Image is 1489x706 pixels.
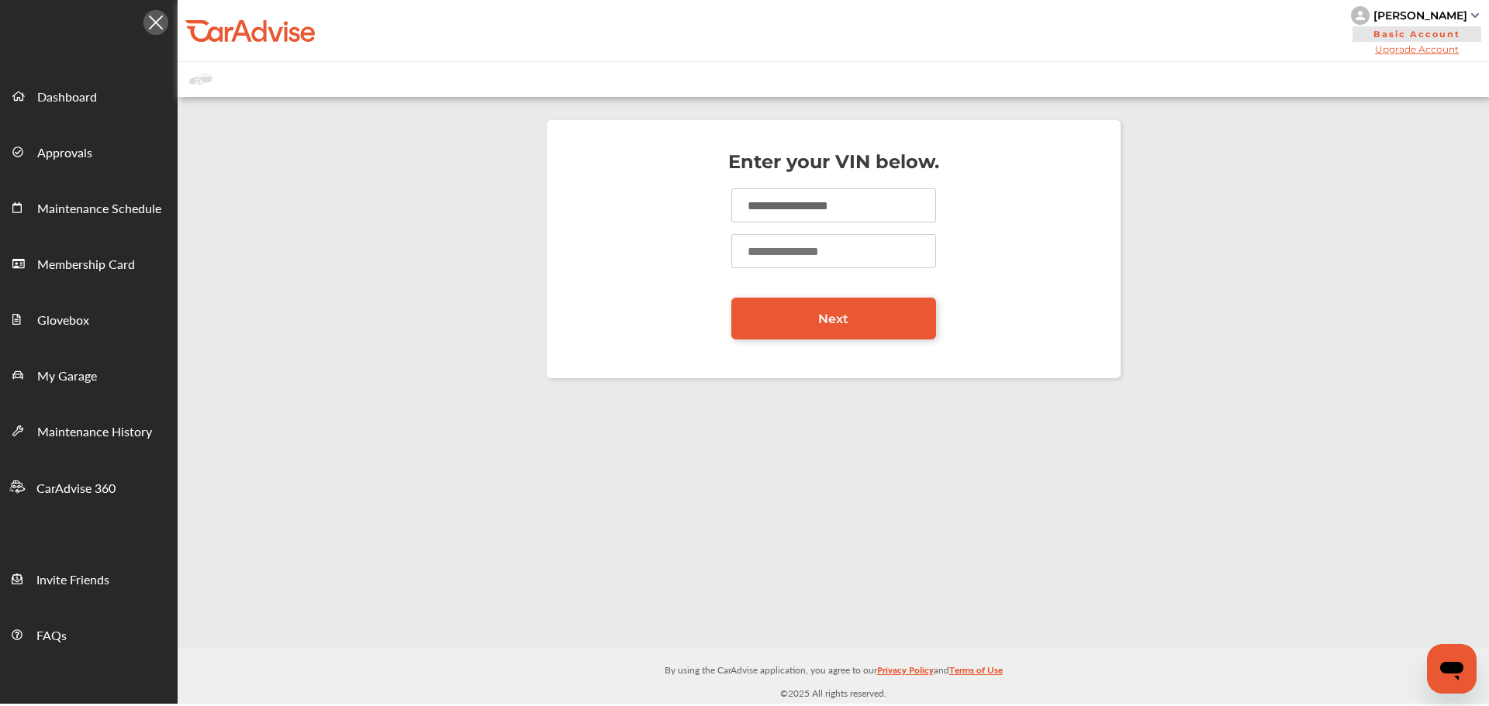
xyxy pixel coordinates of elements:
[1,346,177,402] a: My Garage
[1,123,177,179] a: Approvals
[37,143,92,164] span: Approvals
[37,367,97,387] span: My Garage
[1471,13,1479,18] img: sCxJUJ+qAmfqhQGDUl18vwLg4ZYJ6CxN7XmbOMBAAAAAElFTkSuQmCC
[818,312,848,326] span: Next
[178,661,1489,677] p: By using the CarAdvise application, you agree to our and
[37,311,89,331] span: Glovebox
[949,661,1003,685] a: Terms of Use
[1351,6,1370,25] img: knH8PDtVvWoAbQRylUukY18CTiRevjo20fAtgn5MLBQj4uumYvk2MzTtcAIzfGAtb1XOLVMAvhLuqoNAbL4reqehy0jehNKdM...
[37,199,161,219] span: Maintenance Schedule
[1,235,177,291] a: Membership Card
[1,402,177,458] a: Maintenance History
[37,422,152,443] span: Maintenance History
[36,570,109,591] span: Invite Friends
[1351,43,1483,55] span: Upgrade Account
[1,179,177,235] a: Maintenance Schedule
[562,154,1105,170] p: Enter your VIN below.
[731,298,936,339] a: Next
[1,291,177,346] a: Glovebox
[178,648,1489,704] div: © 2025 All rights reserved.
[877,661,934,685] a: Privacy Policy
[189,70,212,89] img: placeholder_car.fcab19be.svg
[1427,644,1477,694] iframe: Button to launch messaging window
[1,67,177,123] a: Dashboard
[1373,9,1467,22] div: [PERSON_NAME]
[1353,26,1481,42] span: Basic Account
[37,88,97,108] span: Dashboard
[143,10,168,35] img: Icon.5fd9dcc7.svg
[36,626,67,646] span: FAQs
[37,255,135,275] span: Membership Card
[36,479,116,499] span: CarAdvise 360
